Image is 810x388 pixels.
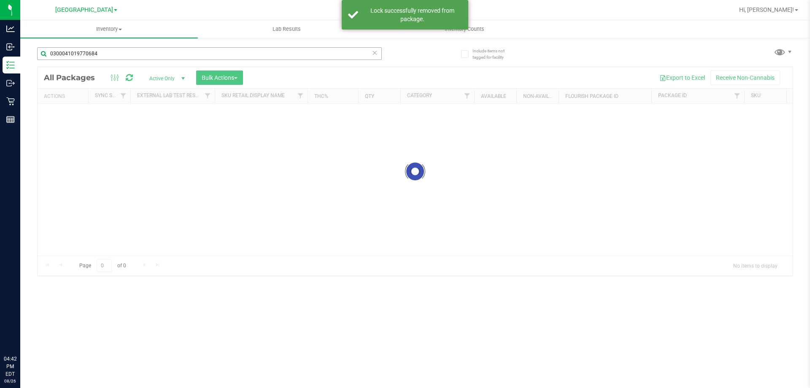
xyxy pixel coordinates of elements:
[472,48,515,60] span: Include items not tagged for facility
[372,47,378,58] span: Clear
[6,79,15,87] inline-svg: Outbound
[739,6,794,13] span: Hi, [PERSON_NAME]!
[55,6,113,14] span: [GEOGRAPHIC_DATA]
[20,25,198,33] span: Inventory
[6,43,15,51] inline-svg: Inbound
[6,24,15,33] inline-svg: Analytics
[6,61,15,69] inline-svg: Inventory
[4,355,16,378] p: 04:42 PM EDT
[4,378,16,384] p: 08/26
[6,115,15,124] inline-svg: Reports
[37,47,382,60] input: Search Package ID, Item Name, SKU, Lot or Part Number...
[261,25,312,33] span: Lab Results
[363,6,462,23] div: Lock successfully removed from package.
[198,20,375,38] a: Lab Results
[20,20,198,38] a: Inventory
[6,97,15,106] inline-svg: Retail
